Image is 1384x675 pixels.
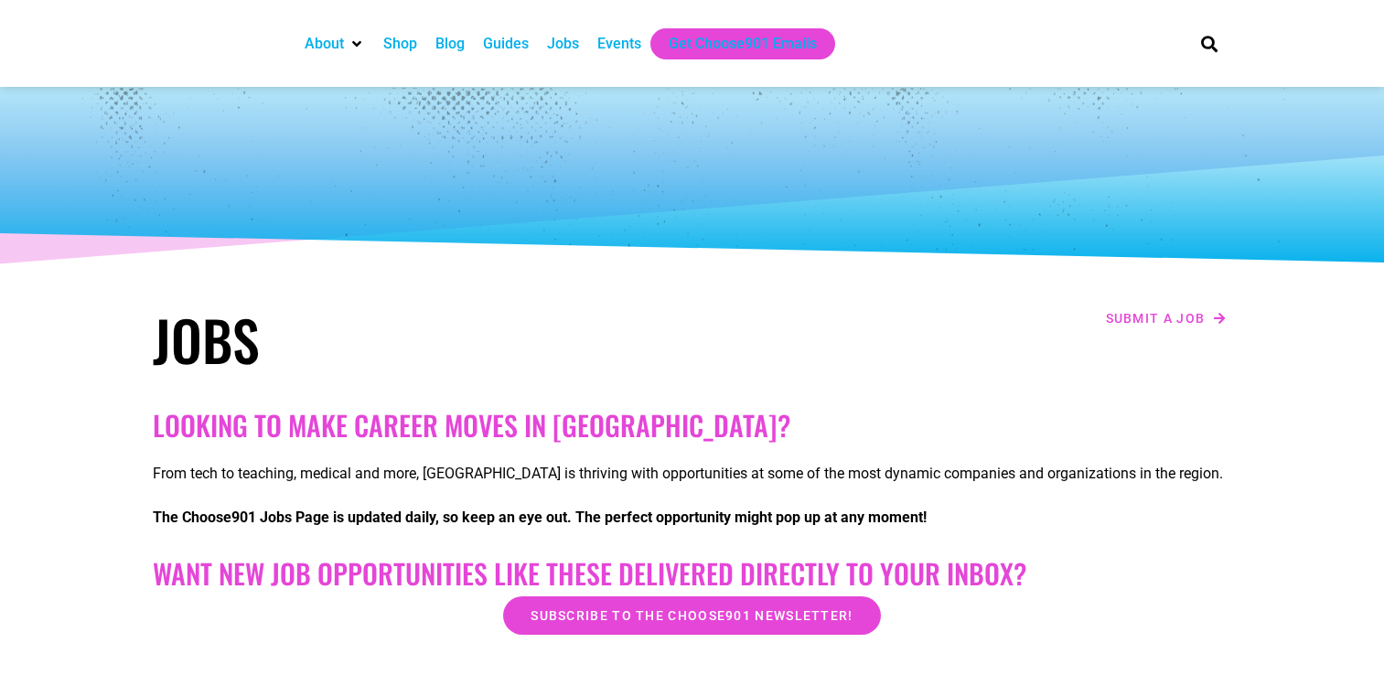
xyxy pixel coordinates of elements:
[1106,312,1206,325] span: Submit a job
[153,557,1232,590] h2: Want New Job Opportunities like these Delivered Directly to your Inbox?
[503,596,880,635] a: Subscribe to the Choose901 newsletter!
[1100,306,1232,330] a: Submit a job
[483,33,529,55] a: Guides
[547,33,579,55] a: Jobs
[669,33,817,55] a: Get Choose901 Emails
[295,28,1170,59] nav: Main nav
[153,463,1232,485] p: From tech to teaching, medical and more, [GEOGRAPHIC_DATA] is thriving with opportunities at some...
[305,33,344,55] a: About
[295,28,374,59] div: About
[435,33,465,55] a: Blog
[597,33,641,55] a: Events
[153,306,683,372] h1: Jobs
[153,409,1232,442] h2: Looking to make career moves in [GEOGRAPHIC_DATA]?
[383,33,417,55] a: Shop
[531,609,853,622] span: Subscribe to the Choose901 newsletter!
[153,509,927,526] strong: The Choose901 Jobs Page is updated daily, so keep an eye out. The perfect opportunity might pop u...
[1194,28,1224,59] div: Search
